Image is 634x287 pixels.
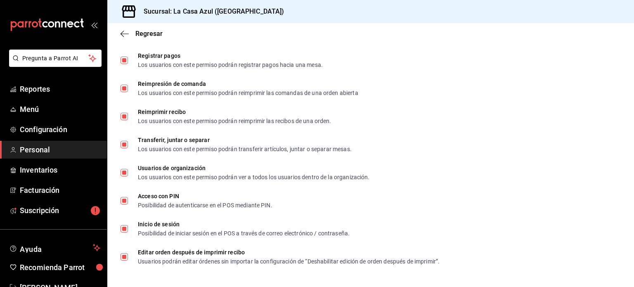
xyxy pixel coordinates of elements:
a: Pregunta a Parrot AI [6,60,102,69]
span: Inventarios [20,164,100,176]
div: Posibilidad de autenticarse en el POS mediante PIN. [138,202,272,208]
button: Pregunta a Parrot AI [9,50,102,67]
span: Suscripción [20,205,100,216]
span: Reportes [20,83,100,95]
div: Los usuarios con este permiso podrán reimprimir las recibos de una orden. [138,118,331,124]
div: Reimprimir recibo [138,109,331,115]
div: Inicio de sesión [138,221,350,227]
span: Ayuda [20,243,90,253]
div: Los usuarios con este permiso podrán transferir artículos, juntar o separar mesas. [138,146,352,152]
div: Usuarios de organización [138,165,370,171]
div: Los usuarios con este permiso podrán registrar pagos hacia una mesa. [138,62,323,68]
span: Personal [20,144,100,155]
div: Reimpresión de comanda [138,81,358,87]
div: Los usuarios con este permiso podrán ver a todos los usuarios dentro de la organización. [138,174,370,180]
span: Menú [20,104,100,115]
div: Registrar pagos [138,53,323,59]
span: Recomienda Parrot [20,262,100,273]
span: Configuración [20,124,100,135]
span: Pregunta a Parrot AI [22,54,89,63]
h3: Sucursal: La Casa Azul ([GEOGRAPHIC_DATA]) [137,7,284,17]
div: Los usuarios con este permiso podrán reimprimir las comandas de una orden abierta [138,90,358,96]
div: Usuarios podrán editar órdenes sin importar la configuración de “Deshabilitar edición de orden de... [138,259,440,264]
div: Editar orden después de imprimir recibo [138,249,440,255]
span: Facturación [20,185,100,196]
button: open_drawer_menu [91,21,97,28]
button: Regresar [121,30,163,38]
span: Regresar [135,30,163,38]
div: Acceso con PIN [138,193,272,199]
div: Posibilidad de iniciar sesión en el POS a través de correo electrónico / contraseña. [138,230,350,236]
div: Transferir, juntar o separar [138,137,352,143]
